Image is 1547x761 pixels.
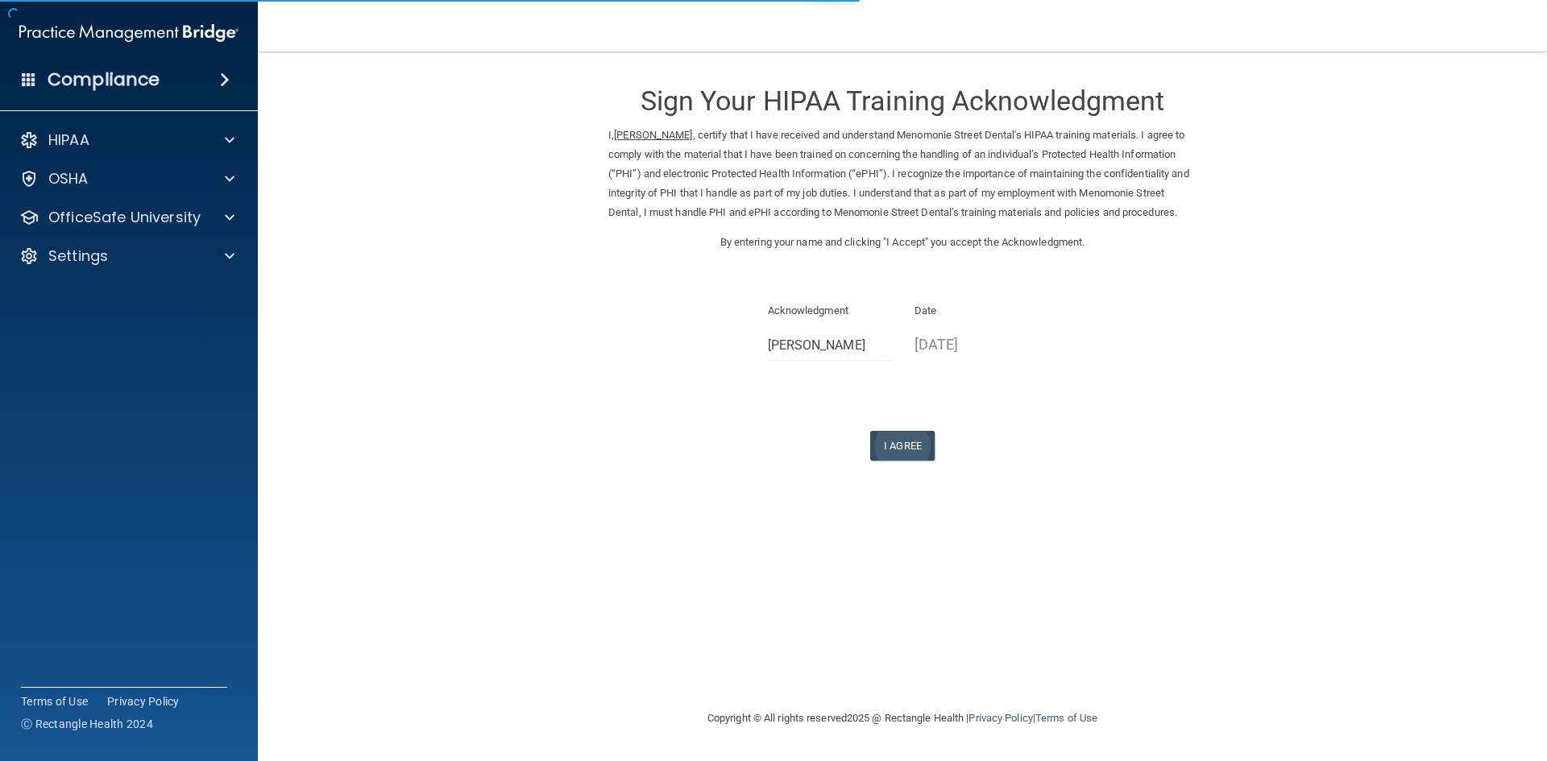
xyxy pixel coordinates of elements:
p: OSHA [48,169,89,188]
a: Settings [19,246,234,266]
img: PMB logo [19,17,238,49]
a: OfficeSafe University [19,208,234,227]
p: OfficeSafe University [48,208,201,227]
p: Acknowledgment [768,301,891,321]
h4: Compliance [48,68,160,91]
ins: [PERSON_NAME] [614,129,692,141]
span: Ⓒ Rectangle Health 2024 [21,716,153,732]
a: Privacy Policy [968,712,1032,724]
a: Privacy Policy [107,693,180,709]
a: Terms of Use [21,693,88,709]
input: Full Name [768,331,891,361]
p: [DATE] [915,331,1038,358]
p: I, , certify that I have received and understand Menomonie Street Dental's HIPAA training materia... [608,126,1197,222]
p: Date [915,301,1038,321]
h3: Sign Your HIPAA Training Acknowledgment [608,86,1197,116]
a: HIPAA [19,130,234,150]
a: Terms of Use [1035,712,1097,724]
p: Settings [48,246,108,266]
p: HIPAA [48,130,89,150]
a: OSHA [19,169,234,188]
button: I Agree [870,431,935,461]
p: By entering your name and clicking "I Accept" you accept the Acknowledgment. [608,233,1197,252]
div: Copyright © All rights reserved 2025 @ Rectangle Health | | [608,693,1197,744]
